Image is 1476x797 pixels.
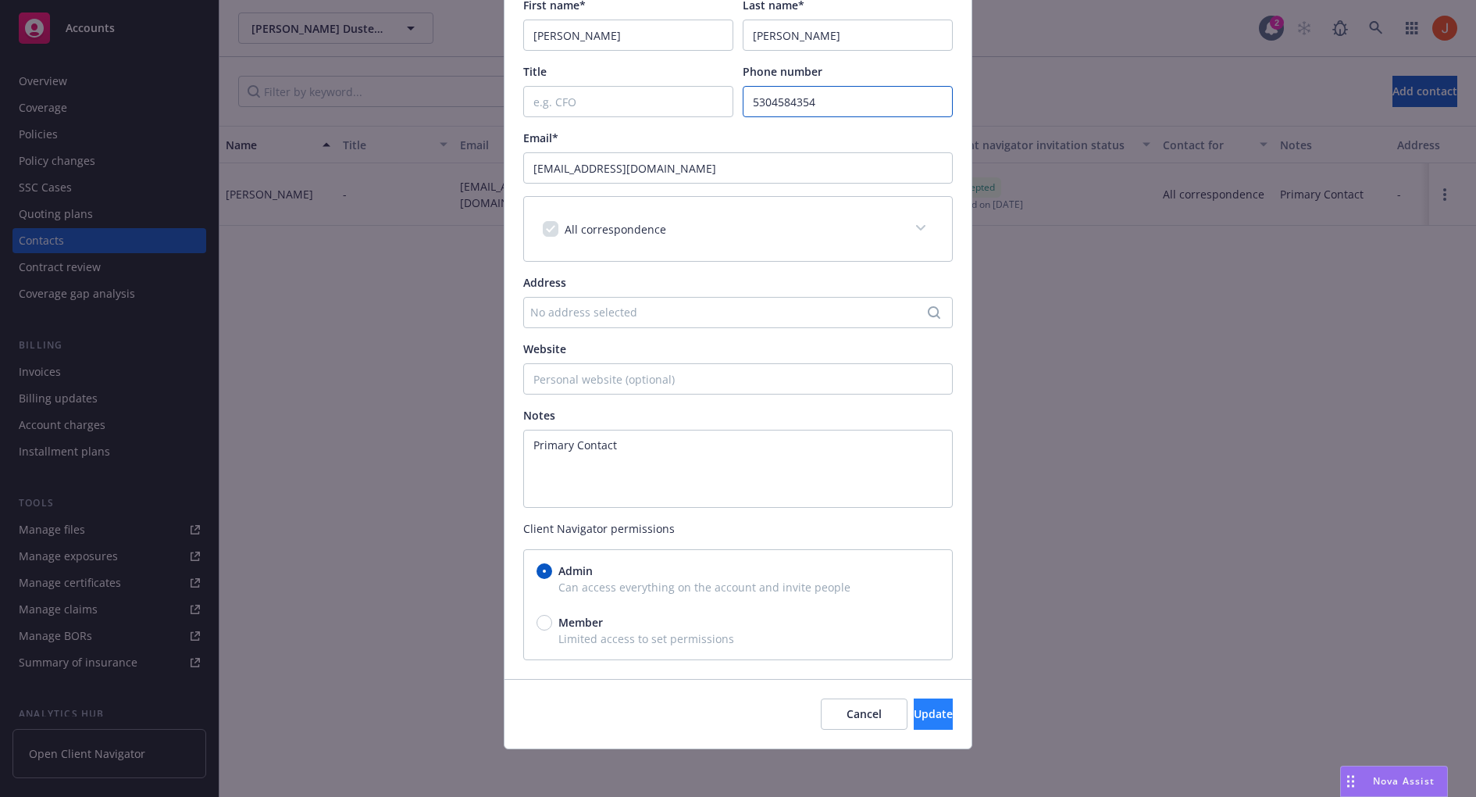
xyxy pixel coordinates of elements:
[537,631,939,647] span: Limited access to set permissions
[537,563,552,579] input: Admin
[914,699,953,730] button: Update
[743,20,953,51] input: Last Name
[523,86,733,117] input: e.g. CFO
[523,341,566,356] span: Website
[821,699,907,730] button: Cancel
[523,130,558,145] span: Email*
[1340,766,1448,797] button: Nova Assist
[914,706,953,721] span: Update
[743,64,822,79] span: Phone number
[565,222,666,237] span: All correspondence
[743,86,953,117] input: (xxx) xxx-xxx
[523,152,953,184] input: example@email.com
[523,20,733,51] input: First Name
[928,306,940,319] svg: Search
[524,197,952,261] div: All correspondence
[523,275,566,290] span: Address
[523,363,953,395] input: Personal website (optional)
[530,304,930,320] div: No address selected
[1373,774,1435,788] span: Nova Assist
[523,408,555,423] span: Notes
[537,579,939,595] span: Can access everything on the account and invite people
[558,614,603,631] span: Member
[558,563,593,579] span: Admin
[1341,767,1360,796] div: Drag to move
[523,430,953,508] textarea: Primary Contact
[523,297,953,328] button: No address selected
[523,64,547,79] span: Title
[847,706,882,721] span: Cancel
[523,520,953,537] span: Client Navigator permissions
[537,615,552,631] input: Member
